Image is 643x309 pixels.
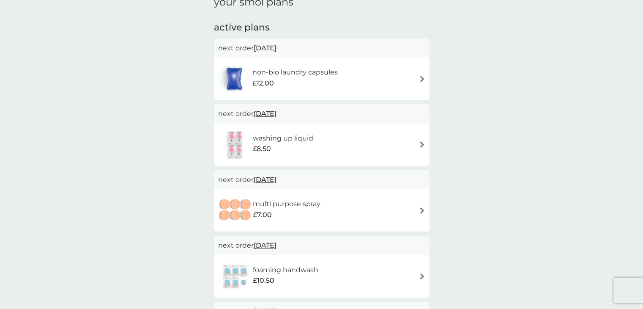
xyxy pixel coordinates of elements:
h6: multi purpose spray [253,199,320,210]
span: £7.00 [253,210,272,221]
h6: foaming handwash [253,265,318,276]
p: next order [218,108,425,119]
span: [DATE] [254,237,276,254]
h2: active plans [214,21,430,34]
img: arrow right [419,76,425,82]
h6: non-bio laundry capsules [252,67,338,78]
img: arrow right [419,207,425,214]
span: [DATE] [254,171,276,188]
img: non-bio laundry capsules [218,64,250,94]
img: foaming handwash [218,262,253,291]
span: [DATE] [254,105,276,122]
img: washing up liquid [218,130,253,160]
p: next order [218,240,425,251]
img: arrow right [419,141,425,148]
span: £8.50 [253,143,271,154]
span: £12.00 [252,78,274,89]
h6: washing up liquid [253,133,313,144]
p: next order [218,43,425,54]
p: next order [218,174,425,185]
span: £10.50 [253,275,274,286]
img: multi purpose spray [218,196,253,225]
img: arrow right [419,273,425,279]
span: [DATE] [254,40,276,56]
